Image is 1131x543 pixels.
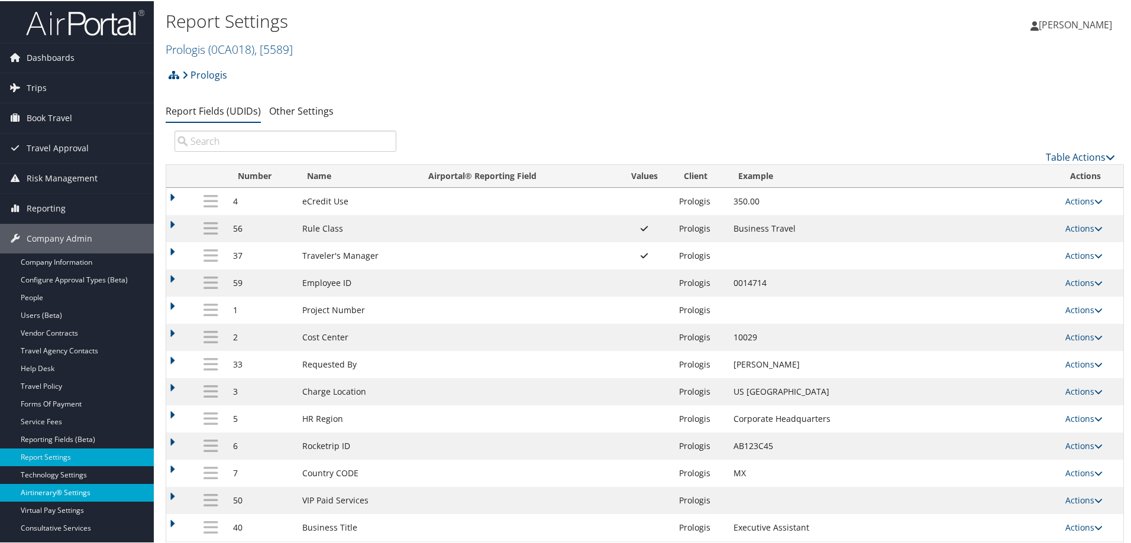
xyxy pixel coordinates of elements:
td: Charge Location [296,377,418,404]
td: 33 [227,350,296,377]
td: Project Number [296,295,418,323]
td: 0014714 [728,268,1059,295]
td: 7 [227,459,296,486]
td: Executive Assistant [728,513,1059,540]
a: Actions [1065,276,1103,287]
td: Business Title [296,513,418,540]
td: 40 [227,513,296,540]
td: Rocketrip ID [296,431,418,459]
td: Corporate Headquarters [728,404,1059,431]
a: Prologis [182,62,227,86]
td: 37 [227,241,296,268]
td: 3 [227,377,296,404]
td: Prologis [673,323,728,350]
th: Airportal&reg; Reporting Field [418,164,615,187]
span: , [ 5589 ] [254,40,293,56]
td: Country CODE [296,459,418,486]
a: Actions [1065,194,1103,206]
td: Requested By [296,350,418,377]
td: VIP Paid Services [296,486,418,513]
td: Prologis [673,486,728,513]
td: 10029 [728,323,1059,350]
a: Actions [1065,385,1103,396]
span: Dashboards [27,42,75,71]
td: Business Travel [728,214,1059,241]
th: Name [296,164,418,187]
a: Other Settings [269,103,334,116]
h1: Report Settings [166,8,804,32]
a: Prologis [166,40,293,56]
img: airportal-logo.png [26,8,144,35]
td: 4 [227,187,296,214]
a: Actions [1065,466,1103,477]
a: Actions [1065,249,1103,260]
span: Trips [27,72,47,102]
td: 5 [227,404,296,431]
a: Actions [1065,412,1103,423]
span: Book Travel [27,102,72,132]
td: Prologis [673,295,728,323]
a: Actions [1065,521,1103,532]
a: Actions [1065,303,1103,314]
td: 56 [227,214,296,241]
span: ( 0CA018 ) [208,40,254,56]
td: 2 [227,323,296,350]
a: Actions [1065,222,1103,233]
td: HR Region [296,404,418,431]
span: [PERSON_NAME] [1039,17,1112,30]
td: Prologis [673,187,728,214]
a: Actions [1065,330,1103,342]
td: Prologis [673,459,728,486]
td: Prologis [673,268,728,295]
th: Client [673,164,728,187]
span: Travel Approval [27,132,89,162]
td: Cost Center [296,323,418,350]
th: Actions [1059,164,1123,187]
td: 6 [227,431,296,459]
span: Risk Management [27,162,98,192]
td: 350.00 [728,187,1059,214]
a: Actions [1065,493,1103,505]
td: Traveler's Manager [296,241,418,268]
td: MX [728,459,1059,486]
th: Values [615,164,673,187]
th: Example [728,164,1059,187]
td: [PERSON_NAME] [728,350,1059,377]
td: Rule Class [296,214,418,241]
td: eCredit Use [296,187,418,214]
a: Report Fields (UDIDs) [166,103,261,116]
a: Actions [1065,357,1103,369]
a: Actions [1065,439,1103,450]
td: Prologis [673,404,728,431]
th: : activate to sort column descending [195,164,227,187]
a: Table Actions [1046,149,1115,162]
td: 1 [227,295,296,323]
th: Number [227,164,296,187]
input: Search [175,129,396,151]
td: Employee ID [296,268,418,295]
td: Prologis [673,350,728,377]
td: 50 [227,486,296,513]
td: Prologis [673,214,728,241]
a: [PERSON_NAME] [1030,6,1124,41]
span: Reporting [27,193,66,222]
td: Prologis [673,241,728,268]
td: Prologis [673,513,728,540]
span: Company Admin [27,223,92,252]
td: Prologis [673,377,728,404]
td: AB123C45 [728,431,1059,459]
td: 59 [227,268,296,295]
td: US [GEOGRAPHIC_DATA] [728,377,1059,404]
td: Prologis [673,431,728,459]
